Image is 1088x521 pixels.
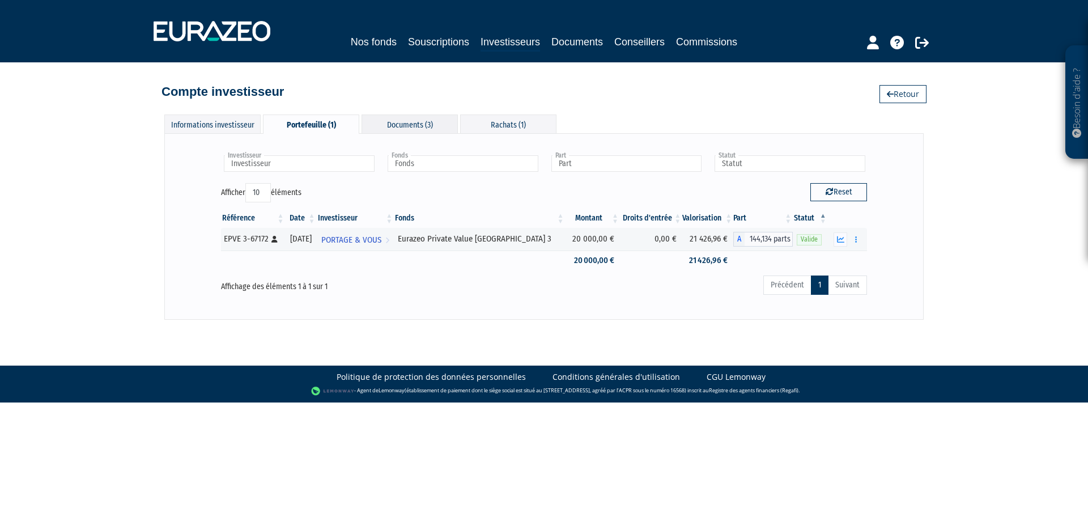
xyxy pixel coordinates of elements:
[289,233,312,245] div: [DATE]
[709,387,798,394] a: Registre des agents financiers (Regafi)
[620,228,682,251] td: 0,00 €
[311,386,355,397] img: logo-lemonway.png
[221,274,481,293] div: Affichage des éléments 1 à 1 sur 1
[682,209,733,228] th: Valorisation: activer pour trier la colonne par ordre croissant
[11,386,1077,397] div: - Agent de (établissement de paiement dont le siège social est situé au [STREET_ADDRESS], agréé p...
[620,209,682,228] th: Droits d'entrée: activer pour trier la colonne par ordre croissant
[566,209,620,228] th: Montant: activer pour trier la colonne par ordre croissant
[811,276,828,295] a: 1
[379,387,405,394] a: Lemonway
[745,232,793,247] span: 144,134 parts
[682,228,733,251] td: 21 426,96 €
[676,34,737,50] a: Commissions
[285,209,316,228] th: Date: activer pour trier la colonne par ordre croissant
[408,34,469,50] a: Souscriptions
[733,209,793,228] th: Part: activer pour trier la colonne par ordre croissant
[460,115,556,133] div: Rachats (1)
[810,183,867,201] button: Reset
[224,233,281,245] div: EPVE 3-67172
[271,236,278,243] i: [Français] Personne physique
[682,251,733,270] td: 21 426,96 €
[551,34,603,50] a: Documents
[317,209,394,228] th: Investisseur: activer pour trier la colonne par ordre croissant
[164,115,261,133] div: Informations investisseur
[321,230,381,251] span: PORTAGE & VOUS
[797,234,822,245] span: Valide
[161,85,284,99] h4: Compte investisseur
[385,230,389,251] i: Voir l'investisseur
[566,228,620,251] td: 20 000,00 €
[362,115,458,133] div: Documents (3)
[1070,52,1083,154] p: Besoin d'aide ?
[614,34,665,50] a: Conseillers
[337,371,526,383] a: Politique de protection des données personnelles
[221,183,301,202] label: Afficher éléments
[793,209,828,228] th: Statut : activer pour trier la colonne par ordre d&eacute;croissant
[566,251,620,270] td: 20 000,00 €
[351,34,397,50] a: Nos fonds
[733,232,793,247] div: A - Eurazeo Private Value Europe 3
[707,371,766,383] a: CGU Lemonway
[221,209,285,228] th: Référence : activer pour trier la colonne par ordre croissant
[398,233,561,245] div: Eurazeo Private Value [GEOGRAPHIC_DATA] 3
[481,34,540,52] a: Investisseurs
[317,228,394,251] a: PORTAGE & VOUS
[733,232,745,247] span: A
[879,85,926,103] a: Retour
[394,209,565,228] th: Fonds: activer pour trier la colonne par ordre croissant
[263,115,359,134] div: Portefeuille (1)
[245,183,271,202] select: Afficheréléments
[154,21,270,41] img: 1732889491-logotype_eurazeo_blanc_rvb.png
[552,371,680,383] a: Conditions générales d'utilisation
